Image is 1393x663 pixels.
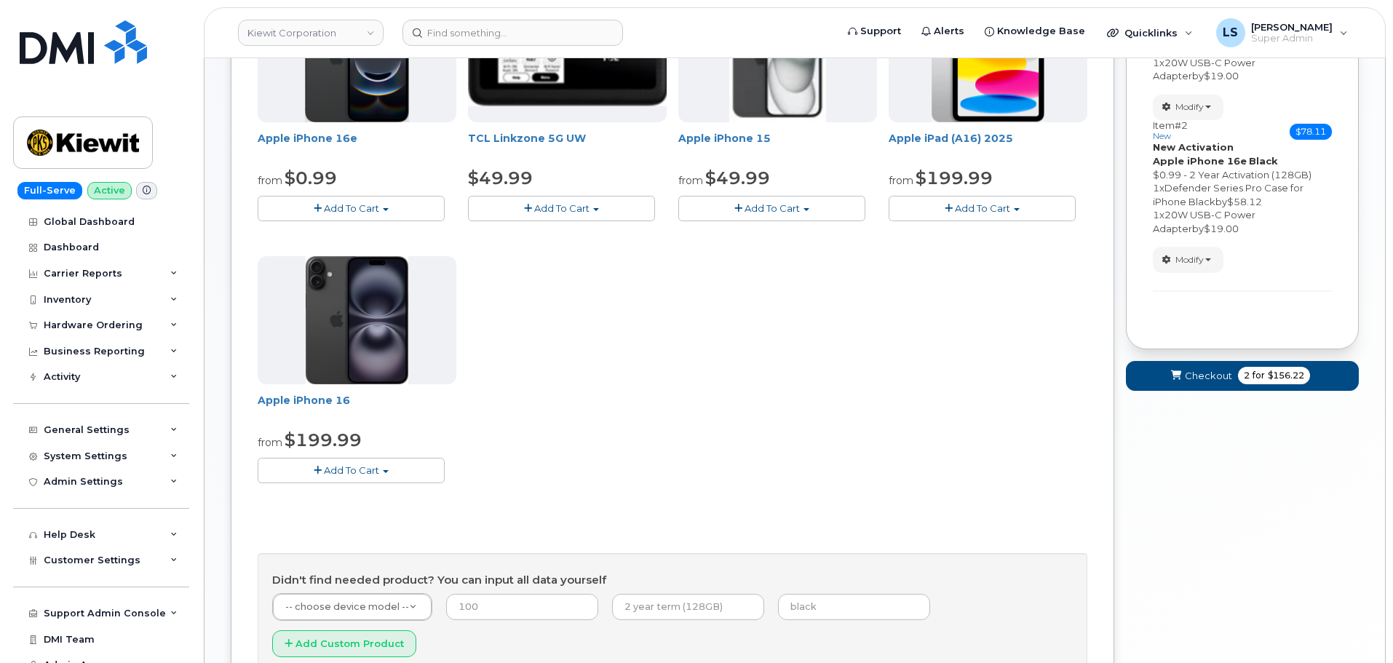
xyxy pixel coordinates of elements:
span: Modify [1175,253,1204,266]
button: Add To Cart [889,196,1076,221]
img: iphone_16_plus.png [306,256,408,384]
span: 1 [1153,57,1159,68]
span: Defender Series Pro Case for iPhone Black [1153,182,1303,207]
input: 100 [446,594,598,620]
span: 20W USB-C Power Adapter [1153,209,1255,234]
div: x by [1153,56,1332,83]
button: Modify [1153,95,1223,120]
button: Add To Cart [678,196,865,221]
span: Modify [1175,100,1204,114]
h3: Item [1153,120,1188,141]
a: Apple iPhone 16 [258,394,350,407]
span: $0.99 [285,167,337,188]
span: Support [860,24,901,39]
span: Knowledge Base [997,24,1085,39]
span: -- choose device model -- [285,601,409,612]
a: Kiewit Corporation [238,20,384,46]
div: Apple iPad (A16) 2025 [889,131,1087,160]
small: from [678,174,703,187]
button: Add To Cart [258,196,445,221]
span: 1 [1153,182,1159,194]
a: Apple iPad (A16) 2025 [889,132,1013,145]
button: Modify [1153,247,1223,272]
strong: New Activation [1153,141,1234,153]
div: Luke Schroeder [1206,18,1358,47]
span: Super Admin [1251,33,1333,44]
small: new [1153,131,1171,141]
span: Add To Cart [324,464,379,476]
small: from [889,174,913,187]
button: Checkout 2 for $156.22 [1126,361,1359,391]
span: 2 [1244,369,1250,382]
span: $19.00 [1204,70,1239,82]
small: from [258,174,282,187]
div: $0.99 - 2 Year Activation (128GB) [1153,168,1332,182]
span: Add To Cart [745,202,800,214]
div: Apple iPhone 15 [678,131,877,160]
a: Knowledge Base [975,17,1095,46]
h4: Didn't find needed product? You can input all data yourself [272,574,1073,587]
iframe: Messenger Launcher [1330,600,1382,652]
span: Add To Cart [324,202,379,214]
a: -- choose device model -- [273,594,432,620]
strong: Black [1249,155,1278,167]
span: $19.00 [1204,223,1239,234]
div: Apple iPhone 16e [258,131,456,160]
a: TCL Linkzone 5G UW [468,132,586,145]
span: Alerts [934,24,964,39]
div: x by [1153,208,1332,235]
button: Add To Cart [468,196,655,221]
span: LS [1223,24,1238,41]
span: $78.11 [1290,124,1332,140]
span: Checkout [1185,369,1232,383]
small: from [258,436,282,449]
span: $49.99 [468,167,533,188]
a: Alerts [911,17,975,46]
span: $199.99 [285,429,362,450]
span: for [1250,369,1268,382]
input: Find something... [402,20,623,46]
span: Add To Cart [955,202,1010,214]
span: $199.99 [916,167,993,188]
a: Apple iPhone 15 [678,132,771,145]
div: Apple iPhone 16 [258,393,456,422]
div: Quicklinks [1097,18,1203,47]
strong: Apple iPhone 16e [1153,155,1247,167]
div: x by [1153,181,1332,208]
span: $49.99 [705,167,770,188]
div: TCL Linkzone 5G UW [468,131,667,160]
span: #2 [1175,119,1188,131]
span: Quicklinks [1124,27,1178,39]
span: $156.22 [1268,369,1304,382]
input: 2 year term (128GB) [612,594,764,620]
a: Support [838,17,911,46]
span: [PERSON_NAME] [1251,21,1333,33]
span: $58.12 [1227,196,1262,207]
button: Add Custom Product [272,630,416,657]
input: black [778,594,930,620]
button: Add To Cart [258,458,445,483]
img: linkzone5g.png [468,10,667,106]
span: Add To Cart [534,202,590,214]
span: 1 [1153,209,1159,221]
a: Apple iPhone 16e [258,132,357,145]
